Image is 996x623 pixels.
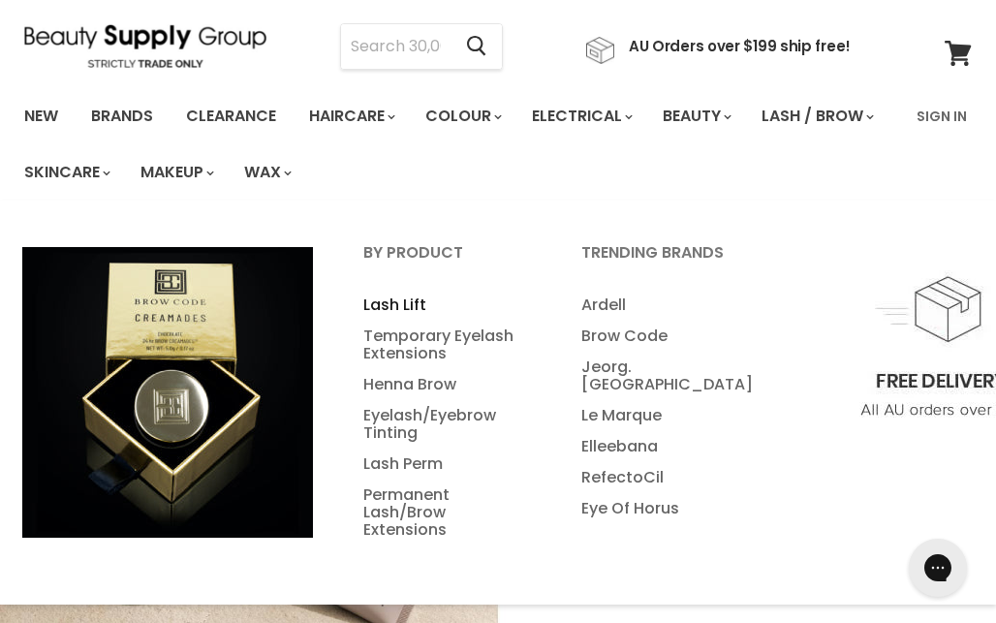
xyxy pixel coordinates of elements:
ul: Main menu [339,290,553,545]
a: Eyelash/Eyebrow Tinting [339,400,553,449]
a: Wax [230,152,303,193]
a: Clearance [171,96,291,137]
a: Lash Lift [339,290,553,321]
a: Electrical [517,96,644,137]
a: Elleebana [557,431,771,462]
a: Lash / Brow [747,96,886,137]
a: Le Marque [557,400,771,431]
a: By Product [339,237,553,286]
a: Ardell [557,290,771,321]
a: Makeup [126,152,226,193]
a: Beauty [648,96,743,137]
form: Product [340,23,503,70]
a: Skincare [10,152,122,193]
iframe: Gorgias live chat messenger [899,532,977,604]
button: Search [451,24,502,69]
a: New [10,96,73,137]
a: Eye Of Horus [557,493,771,524]
a: Temporary Eyelash Extensions [339,321,553,369]
ul: Main menu [557,290,771,524]
a: Jeorg. [GEOGRAPHIC_DATA] [557,352,771,400]
a: Sign In [905,96,979,137]
a: Brands [77,96,168,137]
a: Henna Brow [339,369,553,400]
a: Lash Perm [339,449,553,480]
a: RefectoCil [557,462,771,493]
a: Trending Brands [557,237,771,286]
input: Search [341,24,451,69]
a: Permanent Lash/Brow Extensions [339,480,553,545]
a: Brow Code [557,321,771,352]
a: Colour [411,96,514,137]
ul: Main menu [10,88,905,201]
a: Haircare [295,96,407,137]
